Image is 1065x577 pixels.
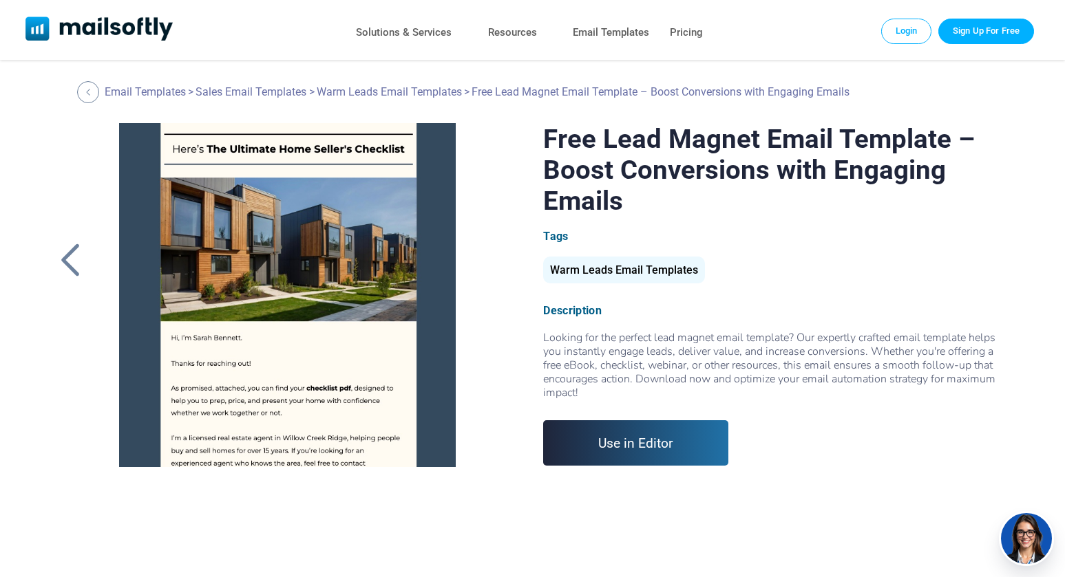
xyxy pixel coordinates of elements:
[77,81,103,103] a: Back
[938,19,1034,43] a: Trial
[670,23,703,43] a: Pricing
[317,85,462,98] a: Warm Leads Email Templates
[356,23,452,43] a: Solutions & Services
[25,17,173,43] a: Mailsoftly
[543,269,705,275] a: Warm Leads Email Templates
[573,23,649,43] a: Email Templates
[53,243,87,279] a: Back
[543,331,1011,400] p: Looking for the perfect lead magnet email template? Our expertly crafted email template helps you...
[543,304,1011,317] div: Description
[881,19,932,43] a: Login
[100,123,474,467] a: Free Lead Magnet Email Template – Boost Conversions with Engaging Emails
[488,23,537,43] a: Resources
[543,420,728,466] a: Use in Editor
[543,257,705,283] div: Warm Leads Email Templates
[105,85,186,98] a: Email Templates
[543,123,1011,216] h1: Free Lead Magnet Email Template – Boost Conversions with Engaging Emails
[543,230,1011,243] div: Tags
[196,85,306,98] a: Sales Email Templates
